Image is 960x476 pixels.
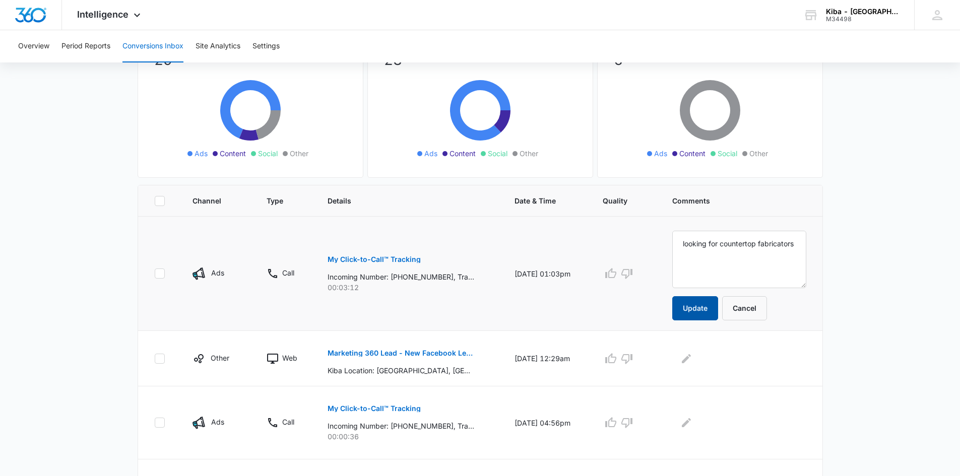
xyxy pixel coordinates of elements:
[18,30,49,62] button: Overview
[672,195,791,206] span: Comments
[328,282,491,293] p: 00:03:12
[826,16,900,23] div: account id
[193,195,228,206] span: Channel
[328,271,474,282] p: Incoming Number: [PHONE_NUMBER], Tracking Number: [PHONE_NUMBER], Ring To: [PHONE_NUMBER], Caller...
[282,353,297,363] p: Web
[515,195,563,206] span: Date & Time
[502,331,590,386] td: [DATE] 12:29am
[328,431,491,442] p: 00:00:36
[826,8,900,16] div: account name
[328,256,421,263] p: My Click-to-Call™ Tracking
[211,417,224,427] p: Ads
[211,353,229,363] p: Other
[328,247,421,271] button: My Click-to-Call™ Tracking
[488,148,507,159] span: Social
[672,296,718,320] button: Update
[290,148,308,159] span: Other
[328,341,474,365] button: Marketing 360 Lead - New Facebook Lead - Longmont Kitchen & Bath Facebook Lead
[654,148,667,159] span: Ads
[267,195,289,206] span: Type
[328,350,474,357] p: Marketing 360 Lead - New Facebook Lead - Longmont Kitchen & Bath Facebook Lead
[678,415,694,431] button: Edit Comments
[252,30,280,62] button: Settings
[749,148,768,159] span: Other
[603,195,633,206] span: Quality
[450,148,476,159] span: Content
[328,421,474,431] p: Incoming Number: [PHONE_NUMBER], Tracking Number: [PHONE_NUMBER], Ring To: [PHONE_NUMBER], Caller...
[722,296,767,320] button: Cancel
[672,231,806,288] textarea: looking for countertop fabricators
[196,30,240,62] button: Site Analytics
[328,405,421,412] p: My Click-to-Call™ Tracking
[195,148,208,159] span: Ads
[282,267,294,278] p: Call
[679,148,706,159] span: Content
[718,148,737,159] span: Social
[328,195,476,206] span: Details
[520,148,538,159] span: Other
[328,365,474,376] p: Kiba Location: [GEOGRAPHIC_DATA], [GEOGRAPHIC_DATA], Form Submitted: [DATE]T05:29:06+0000, Name: ...
[77,9,129,20] span: Intelligence
[122,30,183,62] button: Conversions Inbox
[61,30,110,62] button: Period Reports
[258,148,278,159] span: Social
[282,417,294,427] p: Call
[328,396,421,421] button: My Click-to-Call™ Tracking
[211,267,224,278] p: Ads
[502,217,590,331] td: [DATE] 01:03pm
[678,351,694,367] button: Edit Comments
[502,386,590,459] td: [DATE] 04:56pm
[220,148,246,159] span: Content
[424,148,437,159] span: Ads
